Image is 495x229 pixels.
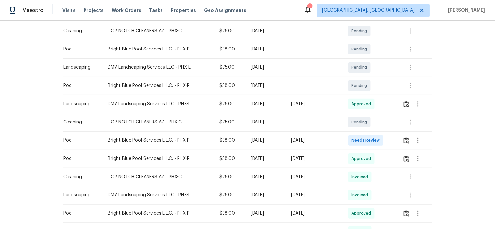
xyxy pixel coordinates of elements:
div: [DATE] [291,155,338,162]
span: Maestro [22,7,44,14]
div: TOP NOTCH CLEANERS AZ - PHX-C [108,174,209,180]
div: [DATE] [251,210,281,217]
div: Pool [64,137,98,144]
div: $38.00 [219,46,240,52]
img: Review Icon [404,137,409,144]
div: [DATE] [251,64,281,71]
div: 1 [307,4,312,10]
div: $75.00 [219,119,240,125]
span: Tasks [149,8,163,13]
img: Review Icon [404,210,409,217]
div: Bright Blue Pool Services L.L.C. - PHX-P [108,155,209,162]
div: Bright Blue Pool Services L.L.C. - PHX-P [108,137,209,144]
div: Bright Blue Pool Services L.L.C. - PHX-P [108,82,209,89]
div: $75.00 [219,174,240,180]
button: Review Icon [403,151,410,166]
div: Pool [64,46,98,52]
div: Bright Blue Pool Services L.L.C. - PHX-P [108,46,209,52]
span: Pending [352,28,370,34]
span: Approved [352,155,374,162]
div: DMV Landscaping Services LLC - PHX-L [108,64,209,71]
span: Needs Review [352,137,383,144]
div: $75.00 [219,192,240,198]
div: Bright Blue Pool Services L.L.C. - PHX-P [108,210,209,217]
div: [DATE] [291,174,338,180]
button: Review Icon [403,206,410,221]
div: [DATE] [291,210,338,217]
img: Review Icon [404,156,409,162]
div: [DATE] [291,192,338,198]
div: [DATE] [251,101,281,107]
div: Cleaning [64,28,98,34]
div: $38.00 [219,82,240,89]
div: [DATE] [291,101,338,107]
div: TOP NOTCH CLEANERS AZ - PHX-C [108,28,209,34]
span: [GEOGRAPHIC_DATA], [GEOGRAPHIC_DATA] [322,7,415,14]
div: [DATE] [251,174,281,180]
div: [DATE] [251,28,281,34]
div: Cleaning [64,174,98,180]
span: Pending [352,46,370,52]
div: Landscaping [64,192,98,198]
div: Pool [64,82,98,89]
button: Review Icon [403,96,410,112]
div: $38.00 [219,210,240,217]
span: Projects [84,7,104,14]
div: [DATE] [251,119,281,125]
div: $38.00 [219,137,240,144]
button: Review Icon [403,133,410,148]
div: [DATE] [251,137,281,144]
span: Approved [352,101,374,107]
div: [DATE] [291,137,338,144]
span: Pending [352,64,370,71]
span: Geo Assignments [204,7,246,14]
img: Review Icon [404,101,409,107]
div: [DATE] [251,46,281,52]
span: Properties [171,7,196,14]
div: DMV Landscaping Services LLC - PHX-L [108,192,209,198]
span: Visits [62,7,76,14]
div: [DATE] [251,155,281,162]
div: Landscaping [64,64,98,71]
span: Work Orders [112,7,141,14]
div: DMV Landscaping Services LLC - PHX-L [108,101,209,107]
div: [DATE] [251,82,281,89]
div: $75.00 [219,64,240,71]
div: Pool [64,210,98,217]
div: Pool [64,155,98,162]
div: TOP NOTCH CLEANERS AZ - PHX-C [108,119,209,125]
div: [DATE] [251,192,281,198]
span: Invoiced [352,174,371,180]
div: $38.00 [219,155,240,162]
span: Invoiced [352,192,371,198]
span: Pending [352,82,370,89]
div: Landscaping [64,101,98,107]
span: [PERSON_NAME] [446,7,485,14]
div: Cleaning [64,119,98,125]
span: Approved [352,210,374,217]
div: $75.00 [219,28,240,34]
span: Pending [352,119,370,125]
div: $75.00 [219,101,240,107]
